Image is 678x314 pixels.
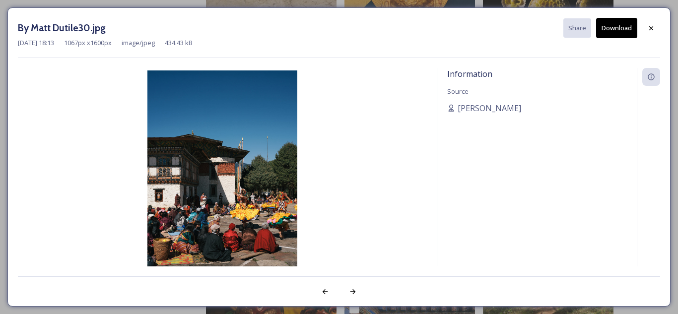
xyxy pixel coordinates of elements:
button: Share [563,18,591,38]
span: 1067 px x 1600 px [64,38,112,48]
span: image/jpeg [122,38,155,48]
span: [PERSON_NAME] [458,102,521,114]
span: 434.43 kB [165,38,193,48]
img: By%20Matt%20Dutile30.jpg [18,70,427,295]
span: Source [447,87,469,96]
h3: By Matt Dutile30.jpg [18,21,106,35]
span: Information [447,68,492,79]
span: [DATE] 18:13 [18,38,54,48]
button: Download [596,18,637,38]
